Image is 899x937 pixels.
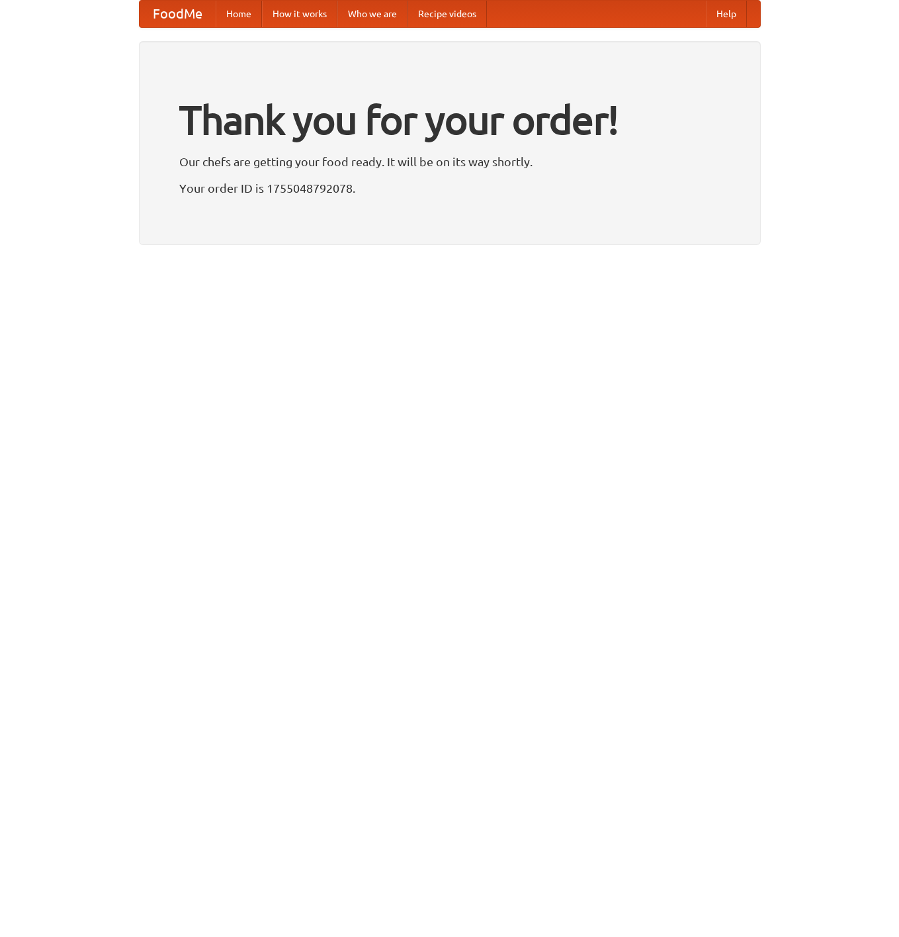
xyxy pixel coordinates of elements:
a: Home [216,1,262,27]
p: Our chefs are getting your food ready. It will be on its way shortly. [179,152,720,172]
p: Your order ID is 1755048792078. [179,178,720,198]
a: Who we are [337,1,407,27]
a: FoodMe [140,1,216,27]
h1: Thank you for your order! [179,88,720,152]
a: How it works [262,1,337,27]
a: Recipe videos [407,1,487,27]
a: Help [706,1,747,27]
